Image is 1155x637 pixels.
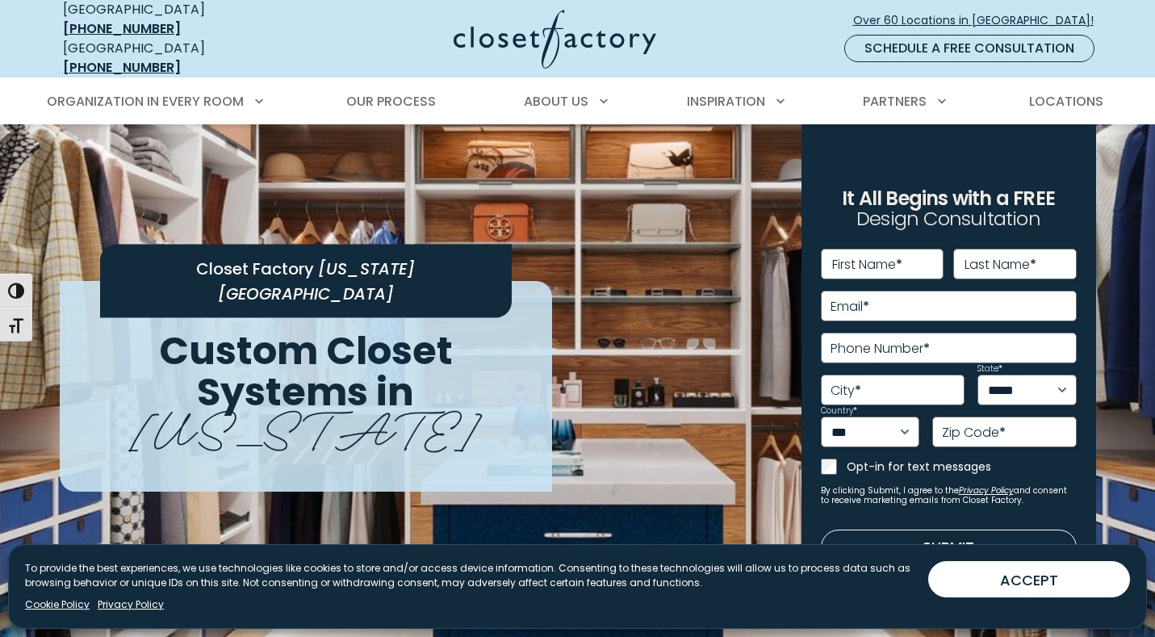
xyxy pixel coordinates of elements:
[159,324,453,419] span: Custom Closet Systems in
[1029,92,1103,111] span: Locations
[847,459,1077,475] label: Opt-in for text messages
[821,407,857,415] label: Country
[959,484,1014,497] a: Privacy Policy
[63,39,297,78] div: [GEOGRAPHIC_DATA]
[853,12,1107,29] span: Over 60 Locations in [GEOGRAPHIC_DATA]!
[863,92,927,111] span: Partners
[844,35,1094,62] a: Schedule a Free Consultation
[831,300,869,313] label: Email
[821,486,1077,505] small: By clicking Submit, I agree to the and consent to receive marketing emails from Closet Factory.
[454,10,656,69] img: Closet Factory Logo
[196,258,314,280] span: Closet Factory
[928,561,1130,597] button: ACCEPT
[218,258,416,305] span: [US_STATE][GEOGRAPHIC_DATA]
[832,258,902,271] label: First Name
[842,185,1055,212] span: It All Begins with a FREE
[942,426,1006,439] label: Zip Code
[831,384,861,397] label: City
[687,92,765,111] span: Inspiration
[856,206,1040,233] span: Design Consultation
[63,19,181,38] a: [PHONE_NUMBER]
[524,92,588,111] span: About Us
[977,365,1002,373] label: State
[346,92,436,111] span: Our Process
[965,258,1036,271] label: Last Name
[130,388,481,462] span: [US_STATE]
[63,58,181,77] a: [PHONE_NUMBER]
[821,530,1077,565] button: Submit
[98,597,164,612] a: Privacy Policy
[25,597,90,612] a: Cookie Policy
[36,79,1120,124] nav: Primary Menu
[852,6,1107,35] a: Over 60 Locations in [GEOGRAPHIC_DATA]!
[831,342,930,355] label: Phone Number
[47,92,244,111] span: Organization in Every Room
[25,561,915,590] p: To provide the best experiences, we use technologies like cookies to store and/or access device i...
